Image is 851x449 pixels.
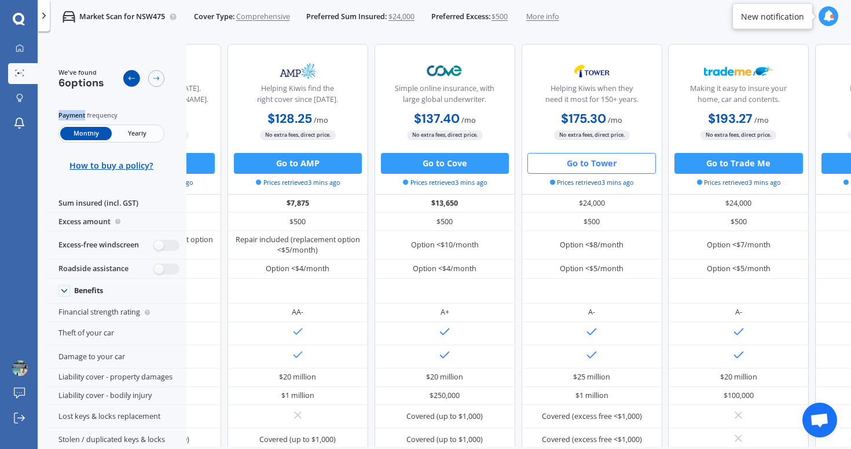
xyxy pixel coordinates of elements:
[46,405,186,428] div: Lost keys & locks replacement
[700,130,776,140] span: No extra fees, direct price.
[58,68,104,77] span: We've found
[260,130,336,140] span: No extra fees, direct price.
[707,240,771,250] div: Option <$7/month
[263,58,332,84] img: AMP.webp
[281,390,314,401] div: $1 million
[403,178,487,187] span: Prices retrieved 3 mins ago
[708,111,753,127] b: $193.27
[194,12,234,22] span: Cover Type:
[735,307,742,317] div: A-
[522,213,662,231] div: $500
[228,195,368,213] div: $7,875
[63,10,75,23] img: car.f15378c7a67c060ca3f3.svg
[375,213,515,231] div: $500
[430,390,460,401] div: $250,000
[266,264,329,274] div: Option <$4/month
[306,12,387,22] span: Preferred Sum Insured:
[674,153,802,174] button: Go to Trade Me
[668,213,809,231] div: $500
[314,115,328,125] span: / mo
[228,213,368,231] div: $500
[46,387,186,406] div: Liability cover - bodily injury
[69,160,153,171] span: How to buy a policy?
[522,195,662,213] div: $24,000
[561,111,606,127] b: $175.30
[704,58,773,84] img: Trademe.webp
[292,307,303,317] div: AA-
[588,307,595,317] div: A-
[431,12,490,22] span: Preferred Excess:
[754,115,769,125] span: / mo
[112,127,163,140] span: Yearly
[426,372,463,382] div: $20 million
[388,12,415,22] span: $24,000
[46,304,186,322] div: Financial strength rating
[381,153,509,174] button: Go to Cove
[234,153,362,174] button: Go to AMP
[557,58,626,84] img: Tower.webp
[74,286,103,295] div: Benefits
[46,213,186,231] div: Excess amount
[46,322,186,345] div: Theft of your car
[461,115,476,125] span: / mo
[236,235,361,255] div: Repair included (replacement option <$5/month)
[542,411,642,422] div: Covered (excess free <$1,000)
[697,178,781,187] span: Prices retrieved 3 mins ago
[414,111,460,127] b: $137.40
[46,368,186,387] div: Liability cover - property damages
[526,12,559,22] span: More info
[79,12,165,22] p: Market Scan for NSW475
[573,372,610,382] div: $25 million
[575,390,608,401] div: $1 million
[530,83,653,109] div: Helping Kiwis when they need it most for 150+ years.
[259,435,336,445] div: Covered (up to $1,000)
[236,12,290,22] span: Comprehensive
[720,372,757,382] div: $20 million
[560,240,623,250] div: Option <$8/month
[267,111,312,127] b: $128.25
[58,110,165,121] div: Payment frequency
[407,130,483,140] span: No extra fees, direct price.
[383,83,506,109] div: Simple online insurance, with large global underwriter.
[406,435,483,445] div: Covered (up to $1,000)
[46,345,186,368] div: Damage to your car
[279,372,316,382] div: $20 million
[724,390,754,401] div: $100,000
[46,260,186,278] div: Roadside assistance
[46,231,186,260] div: Excess-free windscreen
[411,240,479,250] div: Option <$10/month
[375,195,515,213] div: $13,650
[406,411,483,422] div: Covered (up to $1,000)
[608,115,622,125] span: / mo
[550,178,634,187] span: Prices retrieved 3 mins ago
[527,153,655,174] button: Go to Tower
[741,10,804,22] div: New notification
[668,195,809,213] div: $24,000
[46,195,186,213] div: Sum insured (incl. GST)
[60,127,111,140] span: Monthly
[58,76,104,90] span: 6 options
[542,435,642,445] div: Covered (excess free <$1,000)
[441,307,449,317] div: A+
[677,83,800,109] div: Making it easy to insure your home, car and contents.
[410,58,479,84] img: Cove.webp
[554,130,630,140] span: No extra fees, direct price.
[491,12,508,22] span: $500
[802,403,837,437] div: Open chat
[560,264,623,274] div: Option <$5/month
[236,83,359,109] div: Helping Kiwis find the right cover since [DATE].
[413,264,476,274] div: Option <$4/month
[707,264,771,274] div: Option <$5/month
[256,178,340,187] span: Prices retrieved 3 mins ago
